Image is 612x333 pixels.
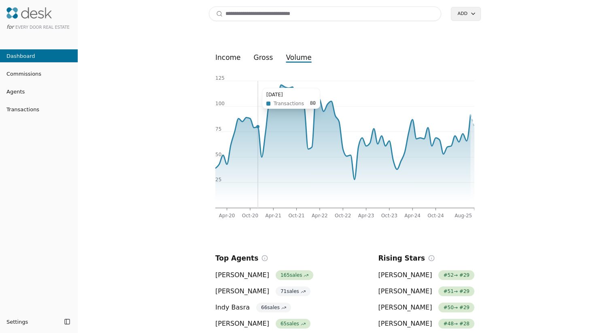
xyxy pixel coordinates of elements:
[276,270,313,280] span: 165 sales
[215,270,269,280] span: [PERSON_NAME]
[6,24,14,30] span: for
[279,50,318,65] button: volume
[438,286,474,296] span: # 51 → # 29
[215,152,221,157] tspan: 50
[312,213,328,218] tspan: Apr-22
[215,303,250,312] span: Indy Basra
[265,213,281,218] tspan: Apr-21
[288,213,304,218] tspan: Oct-21
[215,252,258,264] h2: Top Agents
[215,75,225,81] tspan: 125
[247,50,280,65] button: gross
[438,303,474,312] span: # 50 → # 29
[378,319,432,329] span: [PERSON_NAME]
[276,319,310,329] span: 65 sales
[215,126,221,132] tspan: 75
[219,213,235,218] tspan: Apr-20
[15,25,70,30] span: Every Door Real Estate
[378,286,432,296] span: [PERSON_NAME]
[381,213,397,218] tspan: Oct-23
[215,101,225,106] tspan: 100
[358,213,374,218] tspan: Apr-23
[215,319,269,329] span: [PERSON_NAME]
[378,303,432,312] span: [PERSON_NAME]
[378,252,425,264] h2: Rising Stars
[404,213,421,218] tspan: Apr-24
[215,286,269,296] span: [PERSON_NAME]
[242,213,258,218] tspan: Oct-20
[276,286,310,296] span: 71 sales
[335,213,351,218] tspan: Oct-22
[455,213,472,218] tspan: Aug-25
[438,319,474,329] span: # 48 → # 28
[3,315,62,328] button: Settings
[209,50,247,65] button: income
[378,270,432,280] span: [PERSON_NAME]
[427,213,444,218] tspan: Oct-24
[6,318,28,326] span: Settings
[438,270,474,280] span: # 52 → # 29
[451,7,481,21] button: Add
[6,7,52,19] img: Desk
[256,303,291,312] span: 66 sales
